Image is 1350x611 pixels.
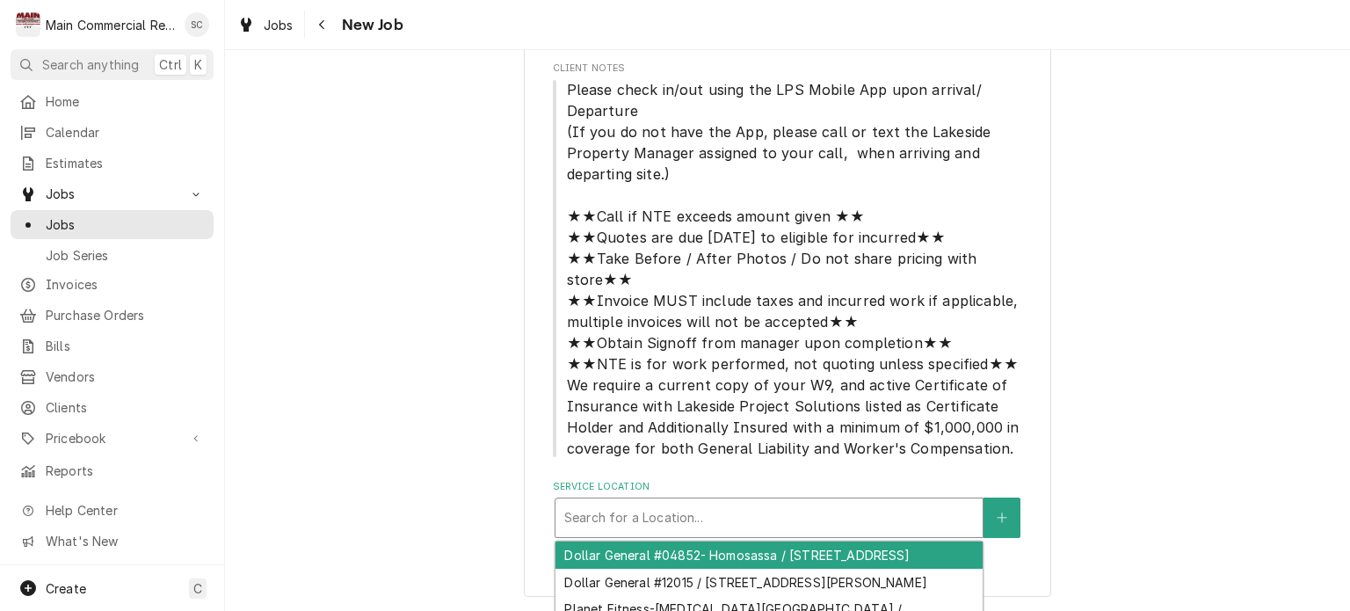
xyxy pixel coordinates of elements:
span: Jobs [46,215,205,234]
div: Service Location [553,480,1023,537]
a: Bills [11,331,214,360]
a: Vendors [11,362,214,391]
span: Vendors [46,367,205,386]
div: Main Commercial Refrigeration Service's Avatar [16,12,40,37]
span: Jobs [264,16,294,34]
span: Clients [46,398,205,417]
div: Main Commercial Refrigeration Service [46,16,175,34]
span: Create [46,581,86,596]
span: Please check in/out using the LPS Mobile App upon arrival/ Departure (If you do not have the App,... [567,81,1024,457]
button: Search anythingCtrlK [11,49,214,80]
span: Purchase Orders [46,306,205,324]
span: C [193,579,202,598]
div: Sharon Campbell's Avatar [185,12,209,37]
div: Client Notes [553,62,1023,458]
span: Reports [46,462,205,480]
span: Search anything [42,55,139,74]
span: Estimates [46,154,205,172]
span: What's New [46,532,203,550]
a: Go to What's New [11,527,214,556]
a: Go to Help Center [11,496,214,525]
a: Job Series [11,241,214,270]
div: M [16,12,40,37]
a: Purchase Orders [11,301,214,330]
span: New Job [337,13,403,37]
a: Reports [11,456,214,485]
a: Invoices [11,270,214,299]
span: Invoices [46,275,205,294]
span: Ctrl [159,55,182,74]
div: SC [185,12,209,37]
span: Pricebook [46,429,178,447]
button: Create New Location [983,498,1020,538]
a: Clients [11,393,214,422]
a: Home [11,87,214,116]
span: K [194,55,202,74]
svg: Create New Location [997,512,1007,524]
span: Home [46,92,205,111]
a: Jobs [11,210,214,239]
a: Go to Pricebook [11,424,214,453]
span: Jobs [46,185,178,203]
label: Service Location [553,480,1023,494]
span: Calendar [46,123,205,142]
a: Calendar [11,118,214,147]
span: Help Center [46,501,203,520]
a: Jobs [230,11,301,40]
span: Job Series [46,246,205,265]
a: Estimates [11,149,214,178]
div: Dollar General #04852- Homosassa / [STREET_ADDRESS] [555,542,983,569]
div: Dollar General #12015 / [STREET_ADDRESS][PERSON_NAME] [555,569,983,596]
button: Navigate back [308,11,337,39]
span: Client Notes [553,79,1023,459]
span: Bills [46,337,205,355]
a: Go to Jobs [11,179,214,208]
span: Client Notes [553,62,1023,76]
